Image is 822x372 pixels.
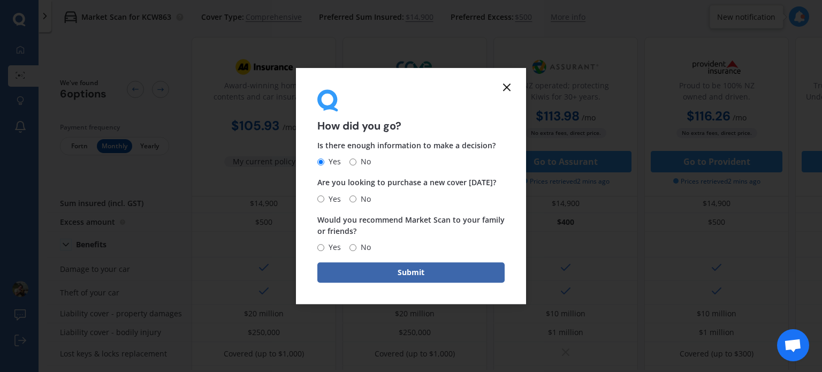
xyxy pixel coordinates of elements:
input: No [349,158,356,165]
input: No [349,195,356,202]
span: Yes [324,156,341,169]
span: Are you looking to purchase a new cover [DATE]? [317,178,496,188]
span: No [356,193,371,206]
span: No [356,241,371,254]
input: Yes [317,244,324,251]
span: Is there enough information to make a decision? [317,141,496,151]
span: Would you recommend Market Scan to your family or friends? [317,215,505,236]
span: Yes [324,193,341,206]
a: Open chat [777,329,809,361]
span: No [356,156,371,169]
input: Yes [317,158,324,165]
span: Yes [324,241,341,254]
input: Yes [317,195,324,202]
input: No [349,244,356,251]
div: How did you go? [317,89,505,132]
button: Submit [317,262,505,283]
